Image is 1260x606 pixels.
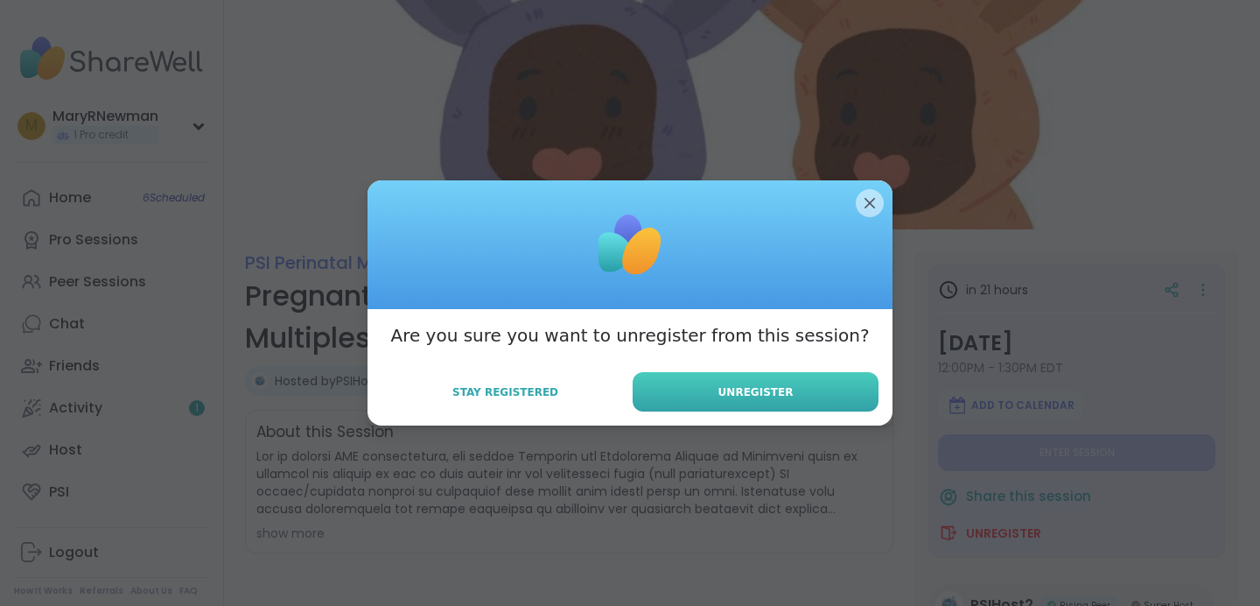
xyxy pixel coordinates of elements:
span: Stay Registered [452,384,558,400]
button: Stay Registered [381,374,629,411]
h3: Are you sure you want to unregister from this session? [390,323,869,348]
img: ShareWell Logomark [586,201,674,289]
span: Unregister [718,384,794,400]
button: Unregister [633,372,878,412]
